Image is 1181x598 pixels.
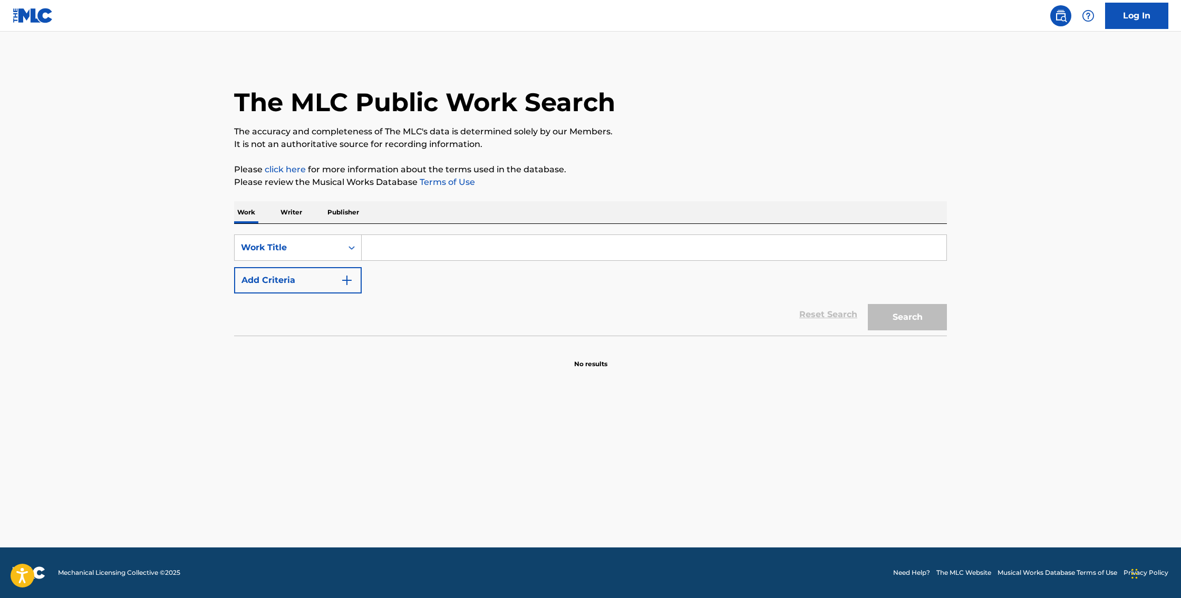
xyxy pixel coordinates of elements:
button: Add Criteria [234,267,362,293]
p: Writer [277,201,305,223]
img: help [1082,9,1095,22]
p: No results [574,347,607,369]
p: The accuracy and completeness of The MLC's data is determined solely by our Members. [234,125,947,138]
div: Help [1078,5,1099,26]
a: Log In [1105,3,1168,29]
p: It is not an authoritative source for recording information. [234,138,947,151]
a: Public Search [1050,5,1071,26]
img: logo [13,566,45,579]
img: MLC Logo [13,8,53,23]
div: 拖动 [1131,558,1138,590]
a: Privacy Policy [1124,568,1168,577]
p: Please for more information about the terms used in the database. [234,163,947,176]
a: Need Help? [893,568,930,577]
div: Work Title [241,241,336,254]
a: Musical Works Database Terms of Use [998,568,1117,577]
a: Terms of Use [418,177,475,187]
img: search [1054,9,1067,22]
img: 9d2ae6d4665cec9f34b9.svg [341,274,353,287]
a: click here [265,164,306,174]
p: Please review the Musical Works Database [234,176,947,189]
p: Publisher [324,201,362,223]
a: The MLC Website [936,568,991,577]
iframe: Chat Widget [1128,547,1181,598]
div: 聊天小组件 [1128,547,1181,598]
span: Mechanical Licensing Collective © 2025 [58,568,180,577]
h1: The MLC Public Work Search [234,86,615,118]
p: Work [234,201,258,223]
form: Search Form [234,234,947,336]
